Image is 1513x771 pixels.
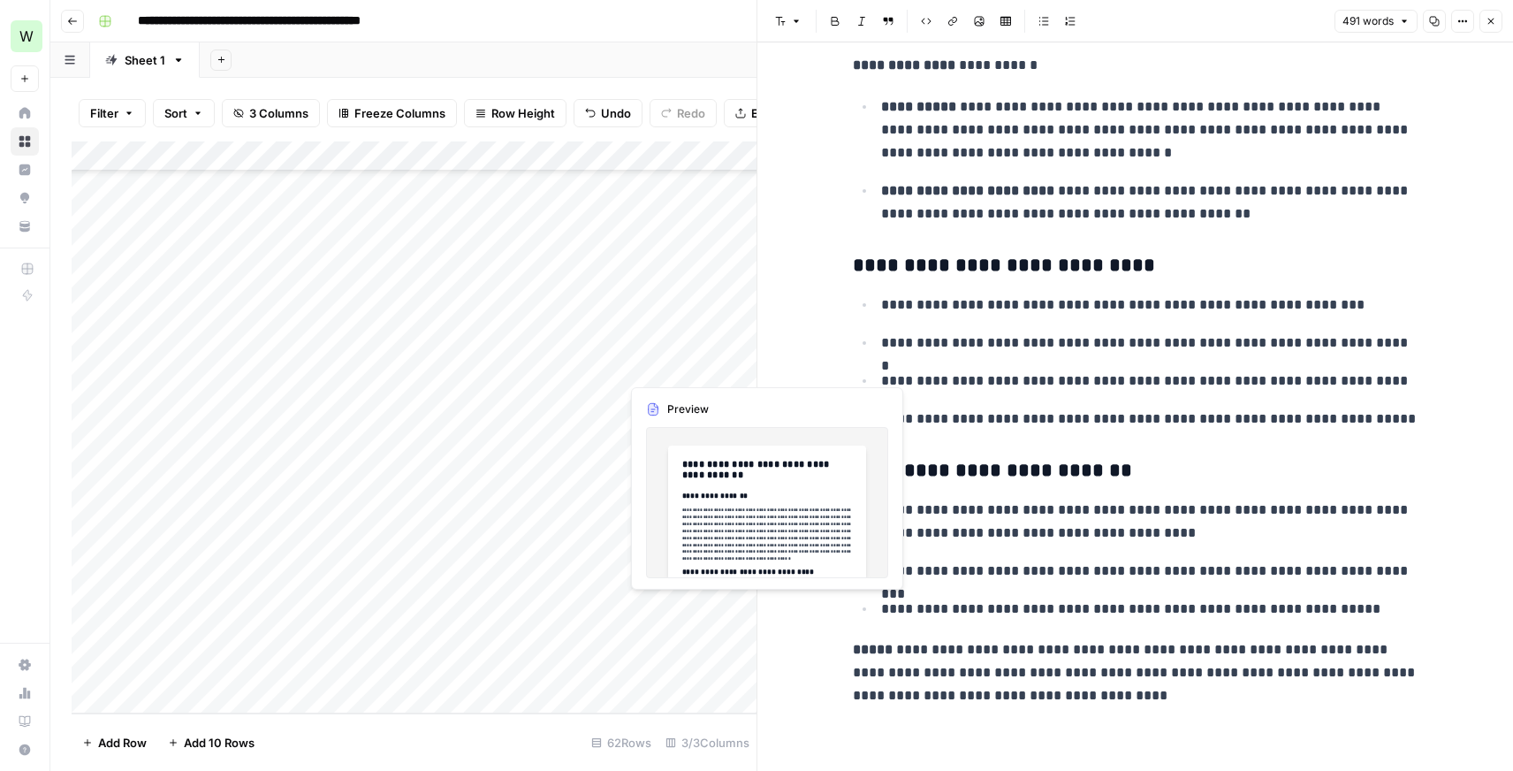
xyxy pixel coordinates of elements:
span: Add Row [98,734,147,752]
a: Sheet 1 [90,42,200,78]
div: 62 Rows [584,729,658,757]
a: Insights [11,156,39,184]
button: Help + Support [11,736,39,764]
button: Add Row [72,729,157,757]
button: 491 words [1334,10,1418,33]
span: Add 10 Rows [184,734,255,752]
span: Sort [164,104,187,122]
button: Row Height [464,99,566,127]
span: Filter [90,104,118,122]
a: Browse [11,127,39,156]
a: Opportunities [11,184,39,212]
button: 3 Columns [222,99,320,127]
button: Workspace: Workspace1 [11,14,39,58]
span: Freeze Columns [354,104,445,122]
button: Filter [79,99,146,127]
button: Export CSV [724,99,825,127]
span: W [19,26,34,47]
a: Settings [11,651,39,679]
span: 3 Columns [249,104,308,122]
button: Freeze Columns [327,99,457,127]
div: Sheet 1 [125,51,165,69]
div: 3/3 Columns [658,729,756,757]
button: Sort [153,99,215,127]
a: Learning Hub [11,707,39,736]
a: Your Data [11,212,39,240]
button: Add 10 Rows [157,729,265,757]
span: Row Height [491,104,555,122]
a: Usage [11,679,39,707]
button: Undo [574,99,642,127]
span: Undo [601,104,631,122]
span: Redo [677,104,705,122]
a: Home [11,99,39,127]
span: 491 words [1342,13,1394,29]
button: Redo [650,99,717,127]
